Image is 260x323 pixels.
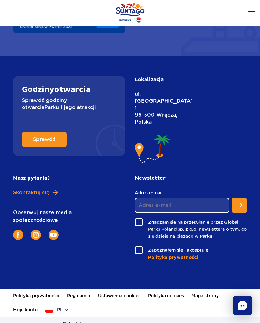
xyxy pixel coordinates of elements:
div: Chat [233,296,252,315]
a: Polityka prywatności [148,254,247,261]
p: Obserwuj nasze media społecznościowe [13,209,125,224]
button: Zapisz się do newslettera [232,198,247,213]
span: Sprawdź [33,137,55,142]
a: Moje konto [13,303,38,317]
input: Adres e-mail [135,198,229,213]
a: Polityka prywatności [13,289,59,303]
a: Sprawdź [22,132,67,147]
img: Facebook [17,232,19,238]
span: Skontaktuj się [13,189,49,196]
a: Mapa strony [192,289,219,303]
img: YouTube [50,233,57,237]
a: Regulamin [67,289,90,303]
a: Skontaktuj się [13,189,125,196]
img: Open menu [248,11,255,16]
h2: Newsletter [135,175,247,182]
a: Park of Poland [116,2,145,23]
a: Polityka cookies [148,289,184,303]
p: ul. [GEOGRAPHIC_DATA] 1 96-300 Wręcza, Polska [135,91,184,126]
img: Instagram [33,232,39,238]
label: Adres e-mail [135,189,229,196]
h2: Masz pytania? [13,175,125,182]
a: Ustawienia cookies [98,289,140,303]
h2: Godziny otwarcia [22,85,116,94]
p: Sprawdź godziny otwarcia Parku i jego atrakcji [22,97,116,111]
span: Polityka prywatności [148,255,198,261]
label: Zgadzam się na przesyłanie przez Global Parks Poland sp. z o.o. newslettera o tym, co się dzieje ... [135,218,247,240]
button: pl [45,307,69,313]
label: Zapoznałem się i akceptuję [135,246,247,254]
h2: Lokalizacja [135,76,184,83]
